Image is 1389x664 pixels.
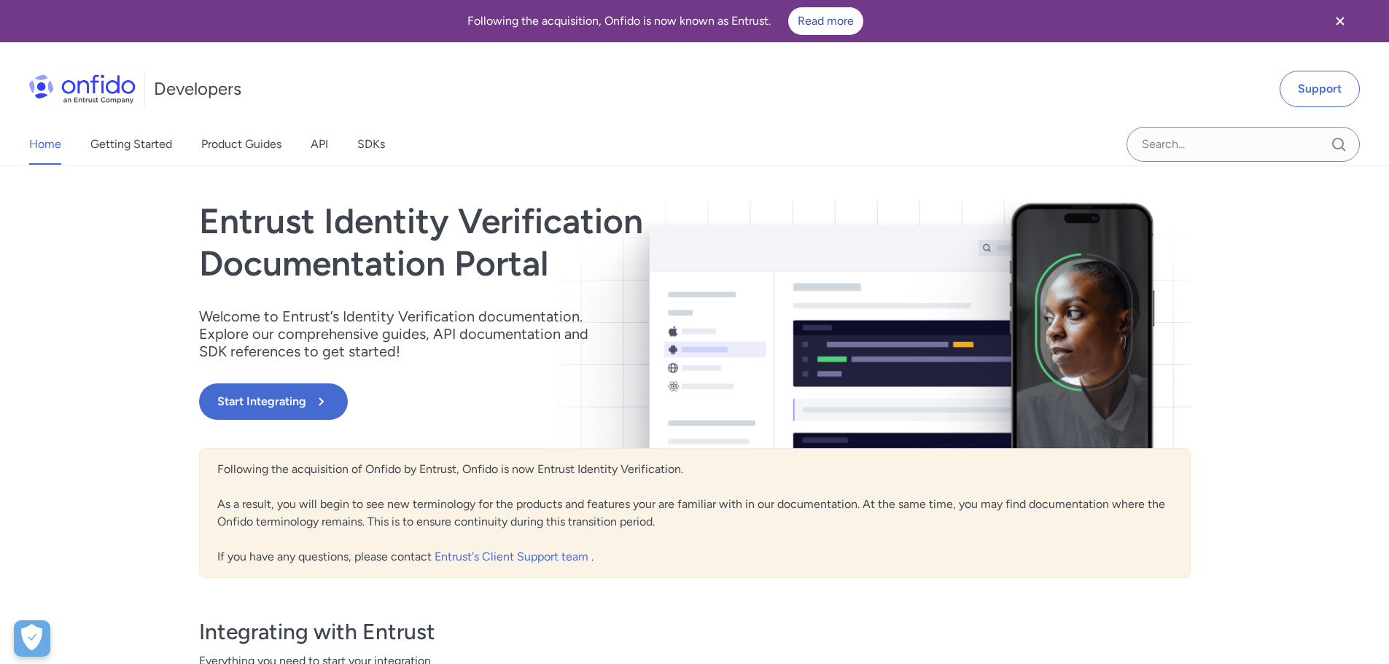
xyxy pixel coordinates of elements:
[1313,3,1367,39] button: Close banner
[199,617,1191,647] h3: Integrating with Entrust
[154,77,241,101] h1: Developers
[201,124,281,165] a: Product Guides
[199,383,893,420] a: Start Integrating
[788,7,863,35] a: Read more
[17,7,1313,35] div: Following the acquisition, Onfido is now known as Entrust.
[90,124,172,165] a: Getting Started
[29,124,61,165] a: Home
[435,550,591,563] a: Entrust's Client Support team
[311,124,328,165] a: API
[14,620,50,657] button: Open Preferences
[1127,127,1360,162] input: Onfido search input field
[199,383,348,420] button: Start Integrating
[14,620,50,657] div: Cookie Preferences
[357,124,385,165] a: SDKs
[199,200,893,284] h1: Entrust Identity Verification Documentation Portal
[199,308,607,360] p: Welcome to Entrust’s Identity Verification documentation. Explore our comprehensive guides, API d...
[199,448,1191,578] div: Following the acquisition of Onfido by Entrust, Onfido is now Entrust Identity Verification. As a...
[1280,71,1360,107] a: Support
[1331,12,1349,30] svg: Close banner
[29,74,136,103] img: Onfido Logo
